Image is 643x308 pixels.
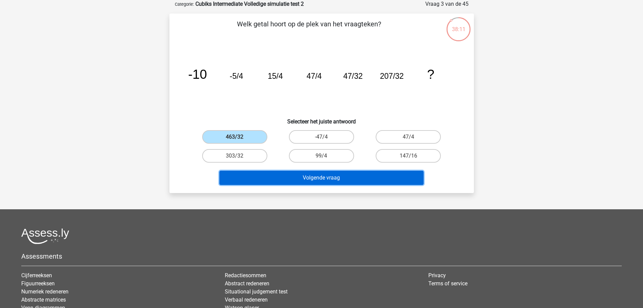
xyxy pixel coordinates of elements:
h6: Selecteer het juiste antwoord [180,113,463,125]
strong: Cubiks Intermediate Volledige simulatie test 2 [195,1,304,7]
label: 303/32 [202,149,267,163]
label: 47/4 [376,130,441,144]
a: Situational judgement test [225,288,288,295]
label: -47/4 [289,130,354,144]
small: Categorie: [175,2,194,7]
label: 147/16 [376,149,441,163]
tspan: 15/4 [268,72,283,80]
a: Numeriek redeneren [21,288,69,295]
tspan: ? [427,67,434,81]
p: Welk getal hoort op de plek van het vraagteken? [180,19,438,39]
tspan: -5/4 [230,72,243,80]
button: Volgende vraag [219,171,424,185]
label: 463/32 [202,130,267,144]
label: 99/4 [289,149,354,163]
tspan: 207/32 [380,72,403,80]
a: Abstract redeneren [225,280,269,287]
tspan: 47/4 [306,72,322,80]
a: Figuurreeksen [21,280,55,287]
a: Verbaal redeneren [225,297,268,303]
a: Cijferreeksen [21,272,52,279]
tspan: 47/32 [343,72,363,80]
a: Abstracte matrices [21,297,66,303]
h5: Assessments [21,252,622,260]
a: Privacy [428,272,446,279]
a: Redactiesommen [225,272,266,279]
img: Assessly logo [21,228,69,244]
a: Terms of service [428,280,467,287]
div: 38:11 [446,17,471,33]
tspan: -10 [188,67,207,81]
